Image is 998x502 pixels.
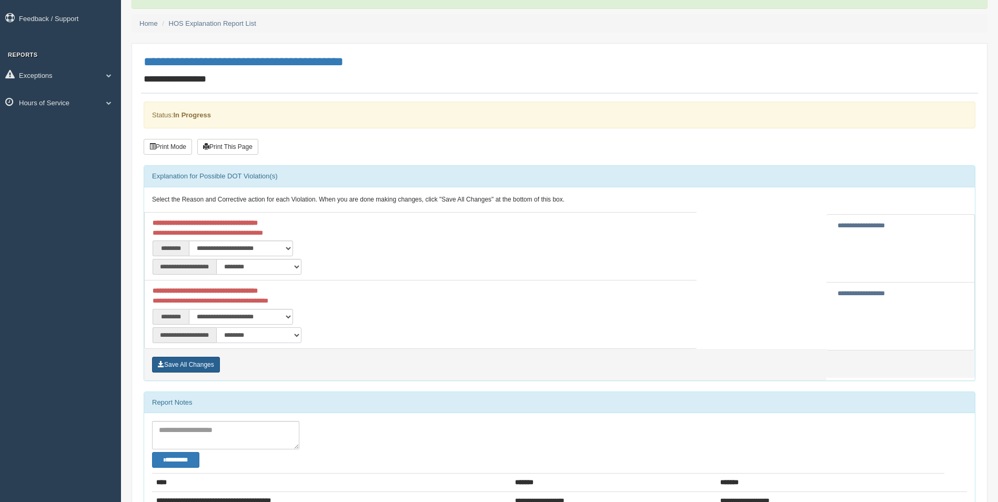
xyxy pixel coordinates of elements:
button: Print This Page [197,139,258,155]
button: Print Mode [144,139,192,155]
a: HOS Explanation Report List [169,19,256,27]
a: Home [139,19,158,27]
strong: In Progress [173,111,211,119]
div: Status: [144,102,975,128]
div: Select the Reason and Corrective action for each Violation. When you are done making changes, cli... [144,187,975,213]
button: Save [152,357,220,373]
div: Explanation for Possible DOT Violation(s) [144,166,975,187]
button: Change Filter Options [152,452,199,468]
div: Report Notes [144,392,975,413]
